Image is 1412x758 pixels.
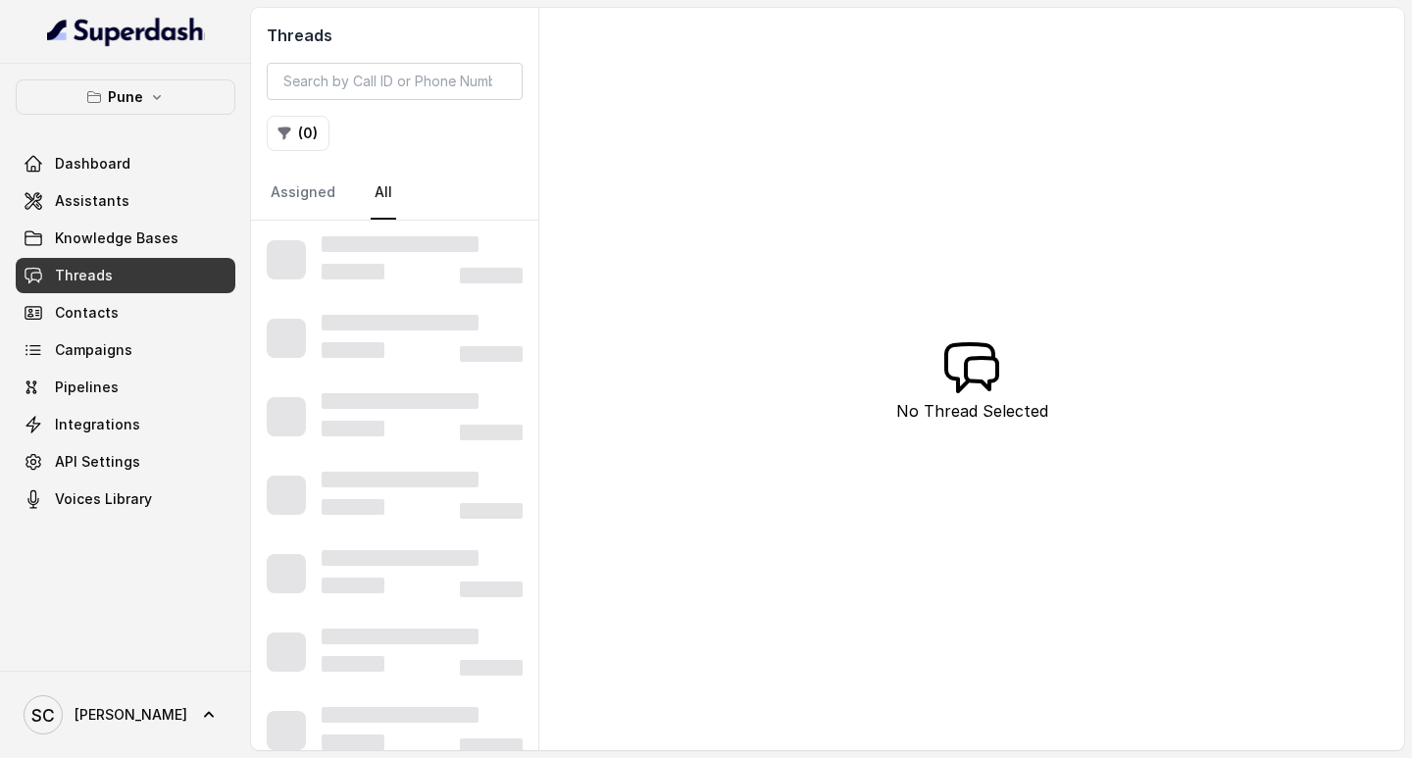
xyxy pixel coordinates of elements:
[896,399,1048,423] p: No Thread Selected
[55,489,152,509] span: Voices Library
[16,370,235,405] a: Pipelines
[16,146,235,181] a: Dashboard
[16,295,235,330] a: Contacts
[16,221,235,256] a: Knowledge Bases
[267,24,523,47] h2: Threads
[16,407,235,442] a: Integrations
[55,452,140,472] span: API Settings
[55,303,119,323] span: Contacts
[108,85,143,109] p: Pune
[16,687,235,742] a: [PERSON_NAME]
[267,167,523,220] nav: Tabs
[55,378,119,397] span: Pipelines
[16,481,235,517] a: Voices Library
[267,63,523,100] input: Search by Call ID or Phone Number
[16,183,235,219] a: Assistants
[16,79,235,115] button: Pune
[55,340,132,360] span: Campaigns
[55,415,140,434] span: Integrations
[47,16,205,47] img: light.svg
[16,258,235,293] a: Threads
[55,228,178,248] span: Knowledge Bases
[371,167,396,220] a: All
[16,332,235,368] a: Campaigns
[55,154,130,174] span: Dashboard
[75,705,187,725] span: [PERSON_NAME]
[55,266,113,285] span: Threads
[267,167,339,220] a: Assigned
[31,705,55,726] text: SC
[16,444,235,480] a: API Settings
[55,191,129,211] span: Assistants
[267,116,329,151] button: (0)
